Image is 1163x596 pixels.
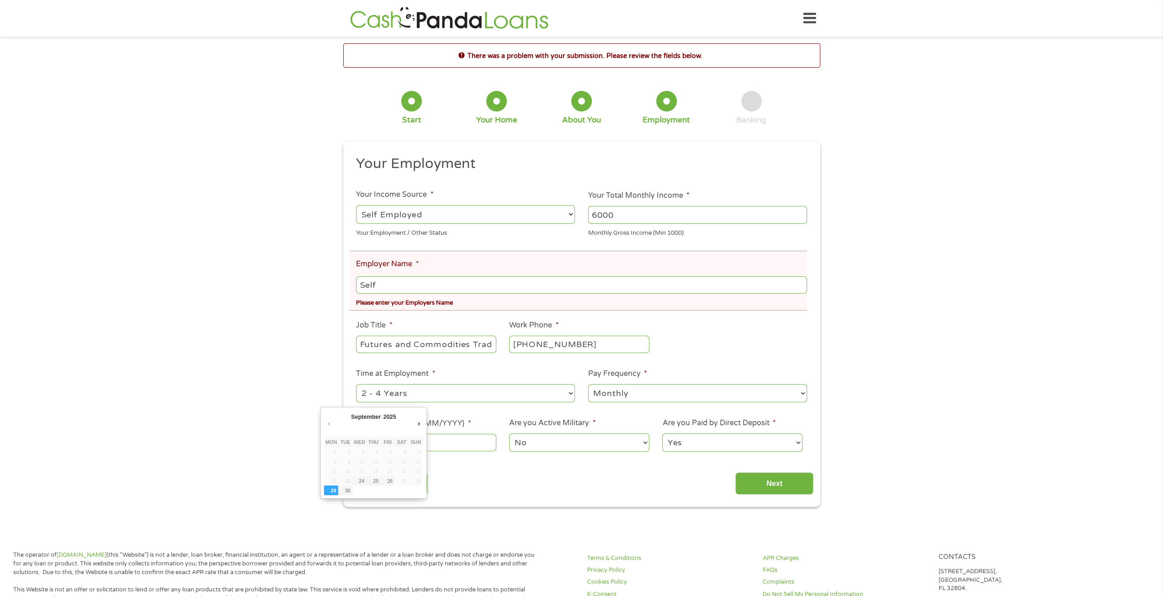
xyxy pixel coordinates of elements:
[562,115,601,125] div: About You
[368,439,378,445] abbr: Thursday
[344,51,820,61] h2: There was a problem with your submission. Please review the fields below.
[340,439,350,445] abbr: Tuesday
[366,476,381,485] button: 25
[476,115,517,125] div: Your Home
[411,439,421,445] abbr: Sunday
[939,567,1103,593] p: [STREET_ADDRESS], [GEOGRAPHIC_DATA], FL 32804.
[356,225,575,237] div: Your Employment / Other Status
[356,155,800,173] h2: Your Employment
[350,411,382,423] div: September
[381,476,395,485] button: 26
[588,191,690,200] label: Your Total Monthly Income
[643,115,690,125] div: Employment
[356,259,419,269] label: Employer Name
[382,411,397,423] div: 2025
[13,551,541,577] p: The operator of (this “Website”) is not a lender, loan broker, financial institution, an agent or...
[356,276,807,294] input: Walmart
[354,439,365,445] abbr: Wednesday
[587,554,752,563] a: Terms & Conditions
[588,206,807,223] input: 1800
[402,115,421,125] div: Start
[588,225,807,237] div: Monthly Gross Income (Min 1000)
[338,485,352,495] button: 30
[587,578,752,586] a: Cookies Policy
[352,476,366,485] button: 24
[509,321,558,330] label: Work Phone
[414,417,423,430] button: Next Month
[384,439,392,445] abbr: Friday
[939,553,1103,562] h4: Contacts
[397,439,407,445] abbr: Saturday
[324,417,332,430] button: Previous Month
[356,295,807,308] div: Please enter your Employers Name
[587,566,752,575] a: Privacy Policy
[588,369,647,379] label: Pay Frequency
[735,472,813,495] input: Next
[324,485,338,495] button: 29
[736,115,766,125] div: Banking
[763,566,927,575] a: FAQs
[356,336,496,353] input: Cashier
[763,554,927,563] a: APR Charges
[57,551,106,559] a: [DOMAIN_NAME]
[763,578,927,586] a: Complaints
[509,418,595,428] label: Are you Active Military
[356,369,435,379] label: Time at Employment
[356,321,392,330] label: Job Title
[662,418,775,428] label: Are you Paid by Direct Deposit
[509,336,649,353] input: (231) 754-4010
[347,5,551,32] img: GetLoanNow Logo
[325,439,337,445] abbr: Monday
[356,190,433,200] label: Your Income Source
